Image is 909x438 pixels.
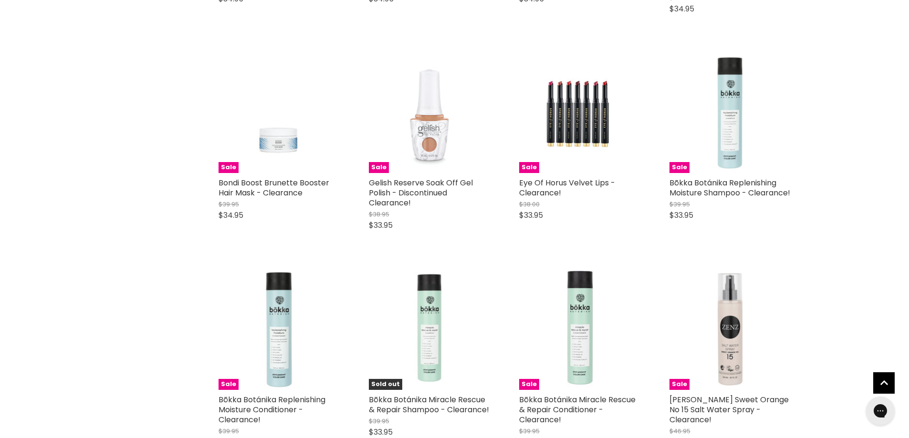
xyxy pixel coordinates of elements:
[519,177,615,198] a: Eye Of Horus Velvet Lips - Clearance!
[519,200,540,209] span: $38.00
[711,51,750,173] img: Bōkka Botánika Replenishing Moisture Shampoo - Clearance!
[219,394,325,425] a: Bōkka Botánika Replenishing Moisture Conditioner - Clearance!
[219,210,243,221] span: $34.95
[410,268,449,390] img: Bōkka Botánika Miracle Rescue & Repair Shampoo - Clearance!
[669,177,790,198] a: Bōkka Botánika Replenishing Moisture Shampoo - Clearance!
[519,210,543,221] span: $33.95
[369,177,473,208] a: Gelish Reserve Soak Off Gel Polish - Discontinued Clearance!
[369,51,491,173] a: Gelish Reserve Soak Off Gel Polish - Discontinued Clearance!Sale
[219,427,239,436] span: $39.95
[713,268,747,390] img: Zenz Sweet Orange No 15 Salt Water Spray - Clearance!
[669,3,694,14] span: $34.95
[861,393,899,428] iframe: Gorgias live chat messenger
[669,210,693,221] span: $33.95
[219,200,239,209] span: $39.95
[519,268,641,390] a: Bōkka Botánika Miracle Rescue & Repair Conditioner - Clearance!Sale
[219,268,340,390] a: Bōkka Botánika Replenishing Moisture Conditioner - Clearance!Sale
[669,162,690,173] span: Sale
[369,220,393,231] span: $33.95
[260,268,299,390] img: Bōkka Botánika Replenishing Moisture Conditioner - Clearance!
[669,427,690,436] span: $46.95
[369,268,491,390] a: Bōkka Botánika Miracle Rescue & Repair Shampoo - Clearance!Sold out
[403,51,456,173] img: Gelish Reserve Soak Off Gel Polish - Discontinued Clearance!
[669,379,690,390] span: Sale
[369,394,489,415] a: Bōkka Botánika Miracle Rescue & Repair Shampoo - Clearance!
[669,394,789,425] a: [PERSON_NAME] Sweet Orange No 15 Salt Water Spray - Clearance!
[519,379,539,390] span: Sale
[219,162,239,173] span: Sale
[519,394,636,425] a: Bōkka Botánika Miracle Rescue & Repair Conditioner - Clearance!
[230,51,328,173] img: Bondi Boost Brunette Booster Hair Mask - Clearance
[369,417,389,426] span: $39.95
[219,177,329,198] a: Bondi Boost Brunette Booster Hair Mask - Clearance
[219,379,239,390] span: Sale
[669,200,690,209] span: $39.95
[369,162,389,173] span: Sale
[563,268,596,390] img: Bōkka Botánika Miracle Rescue & Repair Conditioner - Clearance!
[219,51,340,173] a: Bondi Boost Brunette Booster Hair Mask - ClearanceSale
[539,51,620,173] img: Eye Of Horus Velvet Lips - Clearance!
[519,162,539,173] span: Sale
[369,379,402,390] span: Sold out
[669,268,791,390] a: Zenz Sweet Orange No 15 Salt Water Spray - Clearance!Sale
[369,427,393,438] span: $33.95
[369,210,389,219] span: $38.95
[519,51,641,173] a: Eye Of Horus Velvet Lips - Clearance!Sale
[519,427,540,436] span: $39.95
[669,51,791,173] a: Bōkka Botánika Replenishing Moisture Shampoo - Clearance!Sale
